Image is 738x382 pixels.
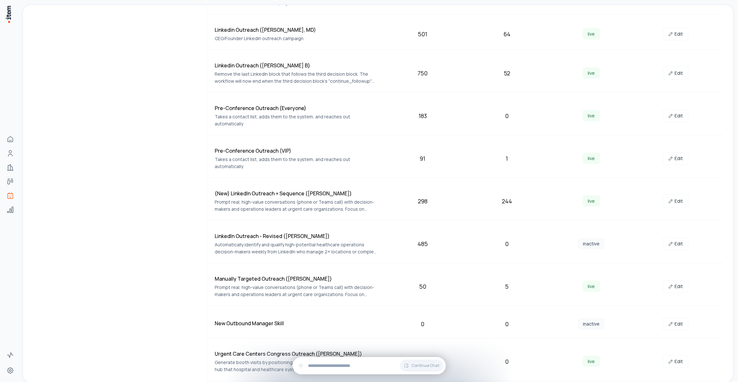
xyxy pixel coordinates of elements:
[583,67,600,79] span: live
[215,190,378,197] h4: (New) LinkedIn Outreach + Sequence ([PERSON_NAME])
[583,110,600,121] span: live
[215,113,378,127] p: Takes a contact list, adds them to the system, and reaches out automatically
[663,109,688,122] a: Edit
[383,69,462,78] div: 750
[663,237,688,250] a: Edit
[583,356,600,367] span: live
[467,319,546,328] div: 0
[663,355,688,368] a: Edit
[215,156,378,170] p: Takes a contact list, adds them to the system, and reaches out automatically
[578,238,605,249] span: inactive
[383,111,462,120] div: 183
[215,62,378,69] h4: Linkedin Outreach ([PERSON_NAME] B)
[383,319,462,328] div: 0
[583,195,600,207] span: live
[4,349,17,361] a: Activity
[4,175,17,188] a: Deals
[4,147,17,160] a: People
[467,197,546,206] div: 244
[215,350,378,358] h4: Urgent Care Centers Congress Outreach ([PERSON_NAME])
[663,318,688,330] a: Edit
[215,232,378,240] h4: LinkedIn Outreach - Revised ([PERSON_NAME])
[383,30,462,38] div: 501
[467,282,546,291] div: 5
[467,69,546,78] div: 52
[663,195,688,208] a: Edit
[215,26,378,34] h4: Linkedin Outreach ([PERSON_NAME], MD)
[583,153,600,164] span: live
[467,111,546,120] div: 0
[215,359,378,373] p: Generate booth visits by positioning Attenteo as the missing operational hub that hospital and he...
[215,275,378,283] h4: Manually Targeted Outreach ([PERSON_NAME])
[467,154,546,163] div: 1
[215,147,378,155] h4: Pre-Conference Outreach (VIP)
[5,5,12,23] img: Item Brain Logo
[400,360,443,372] button: Continue Chat
[215,71,378,85] p: Remove the last LinkedIn block that follows the third decision block. The workflow will now end w...
[663,280,688,293] a: Edit
[383,239,462,248] div: 485
[383,282,462,291] div: 50
[215,319,378,327] h4: New Outbound Manager Skill
[411,363,439,368] span: Continue Chat
[4,203,17,216] a: Analytics
[578,318,605,329] span: inactive
[663,152,688,165] a: Edit
[383,197,462,206] div: 298
[215,199,378,213] p: Prompt real, high-value conversations (phone or Teams call) with decision-makers and operations l...
[663,28,688,40] a: Edit
[293,357,446,374] div: Continue Chat
[4,364,17,377] a: Settings
[215,104,378,112] h4: Pre-Conference Outreach (Everyone)
[467,357,546,366] div: 0
[467,239,546,248] div: 0
[583,281,600,292] span: live
[215,241,378,255] p: Automatically identify and qualify high-potential healthcare operations decision-makers weekly fr...
[215,284,378,298] p: Prompt real, high-value conversations (phone or Teams call) with decision-makers and operations l...
[215,35,378,42] p: CEO/Founder Linkedin outreach campaign
[4,189,17,202] a: Agents
[4,133,17,146] a: Home
[383,154,462,163] div: 91
[663,67,688,80] a: Edit
[583,28,600,39] span: live
[4,161,17,174] a: Companies
[467,30,546,38] div: 64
